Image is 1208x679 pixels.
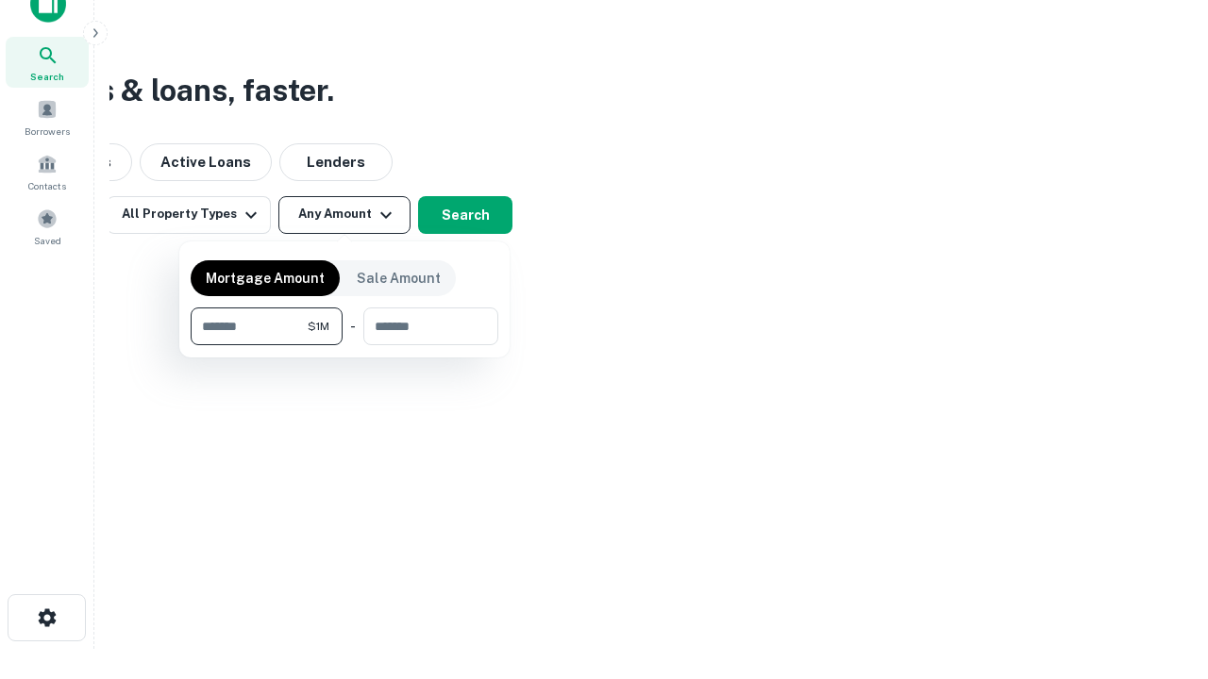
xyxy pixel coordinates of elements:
[357,268,441,289] p: Sale Amount
[206,268,325,289] p: Mortgage Amount
[350,307,356,345] div: -
[308,318,329,335] span: $1M
[1114,528,1208,619] iframe: Chat Widget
